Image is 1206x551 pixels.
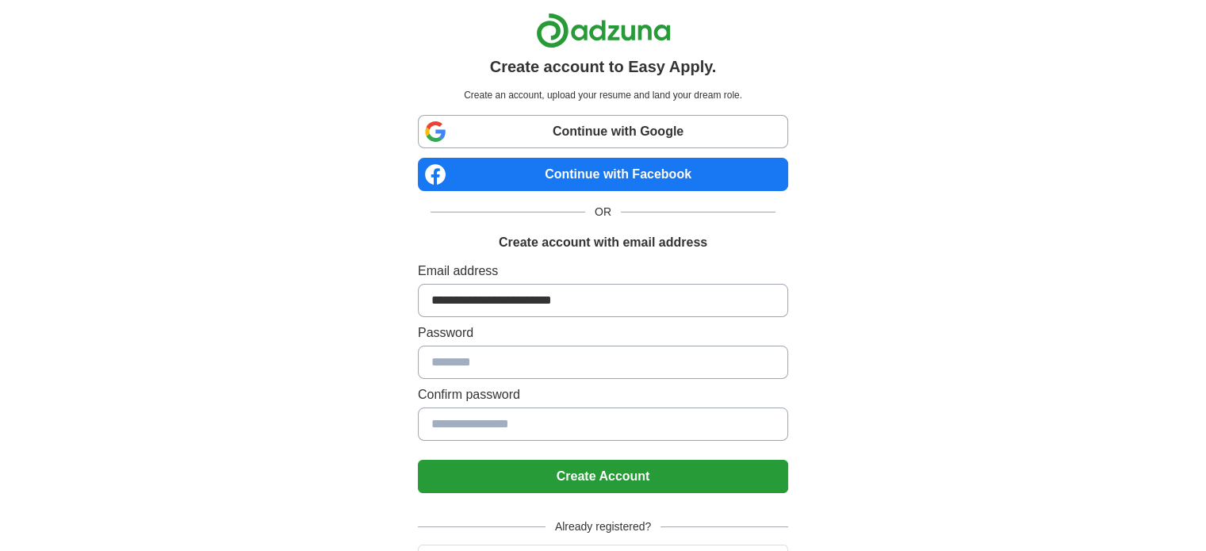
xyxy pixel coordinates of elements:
[421,88,785,102] p: Create an account, upload your resume and land your dream role.
[418,460,788,493] button: Create Account
[585,204,621,220] span: OR
[418,385,788,404] label: Confirm password
[490,55,717,78] h1: Create account to Easy Apply.
[546,518,660,535] span: Already registered?
[418,115,788,148] a: Continue with Google
[536,13,671,48] img: Adzuna logo
[418,323,788,342] label: Password
[418,262,788,281] label: Email address
[418,158,788,191] a: Continue with Facebook
[499,233,707,252] h1: Create account with email address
